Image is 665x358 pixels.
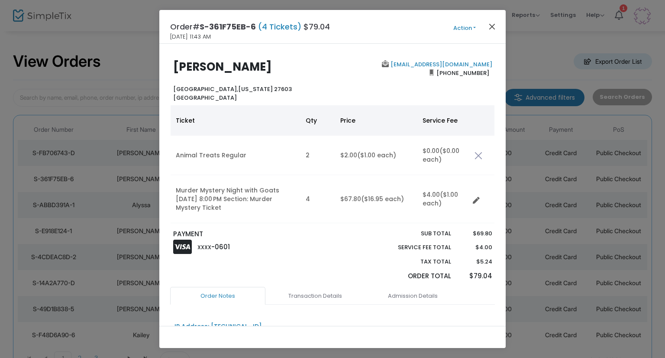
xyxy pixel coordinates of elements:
[335,175,417,223] td: $67.80
[459,257,492,266] p: $5.24
[171,105,494,223] div: Data table
[357,151,396,159] span: ($1.00 each)
[256,21,303,32] span: (4 Tickets)
[170,287,265,305] a: Order Notes
[170,21,330,33] h4: Order# $79.04
[417,105,469,136] th: Service Fee
[417,136,469,175] td: $0.00
[170,33,211,41] span: [DATE] 11:43 AM
[487,21,498,32] button: Close
[200,21,256,32] span: S-361F75EB-6
[459,229,492,238] p: $69.80
[173,85,292,102] b: [US_STATE] 27603 [GEOGRAPHIC_DATA]
[335,105,417,136] th: Price
[423,146,459,164] span: ($0.00 each)
[459,271,492,281] p: $79.04
[171,136,300,175] td: Animal Treats Regular
[378,243,451,252] p: Service Fee Total
[417,175,469,223] td: $4.00
[171,175,300,223] td: Murder Mystery Night with Goats [DATE] 8:00 PM Section: Murder Mystery Ticket
[173,229,329,239] p: PAYMENT
[378,257,451,266] p: Tax Total
[268,287,363,305] a: Transaction Details
[171,105,300,136] th: Ticket
[389,60,492,68] a: [EMAIL_ADDRESS][DOMAIN_NAME]
[173,59,272,75] b: [PERSON_NAME]
[459,243,492,252] p: $4.00
[378,271,451,281] p: Order Total
[475,152,482,159] img: cross.png
[300,105,335,136] th: Qty
[173,85,238,93] span: [GEOGRAPHIC_DATA],
[174,322,262,331] div: IP Address: [TECHNICAL_ID]
[300,136,335,175] td: 2
[434,66,492,80] span: [PHONE_NUMBER]
[439,23,491,33] button: Action
[365,287,460,305] a: Admission Details
[211,242,230,251] span: -0601
[378,229,451,238] p: Sub total
[300,175,335,223] td: 4
[423,190,458,208] span: ($1.00 each)
[361,195,404,203] span: ($16.95 each)
[335,136,417,175] td: $2.00
[197,244,211,251] span: XXXX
